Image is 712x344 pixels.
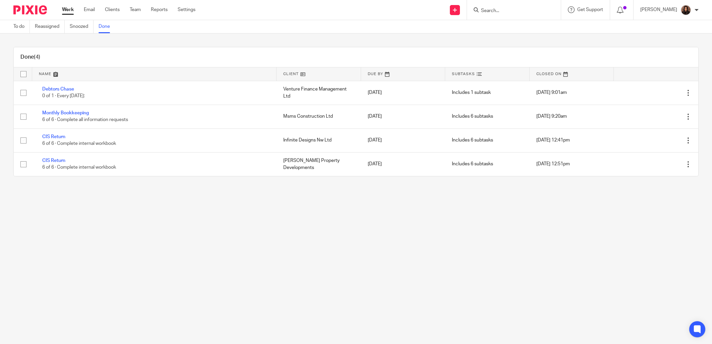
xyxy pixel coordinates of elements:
[42,87,74,92] a: Debtors Chase
[361,128,446,152] td: [DATE]
[99,20,115,33] a: Done
[34,54,40,60] span: (4)
[277,128,361,152] td: Infinite Designs Nw Ltd
[640,6,677,13] p: [PERSON_NAME]
[105,6,120,13] a: Clients
[42,118,128,122] span: 6 of 6 · Complete all information requests
[42,134,65,139] a: CIS Return
[530,128,614,152] td: [DATE] 12:41pm
[42,158,65,163] a: CIS Return
[42,165,116,170] span: 6 of 6 · Complete internal workbook
[577,7,603,12] span: Get Support
[130,6,141,13] a: Team
[13,20,30,33] a: To do
[178,6,195,13] a: Settings
[42,111,89,115] a: Monthly Bookkeeping
[20,54,40,61] h1: Done
[277,105,361,128] td: Msms Construction Ltd
[530,81,614,105] td: [DATE] 9:01am
[452,114,493,119] span: Includes 6 subtasks
[13,5,47,14] img: Pixie
[277,152,361,176] td: [PERSON_NAME] Property Developments
[84,6,95,13] a: Email
[151,6,168,13] a: Reports
[530,152,614,176] td: [DATE] 12:51pm
[361,81,446,105] td: [DATE]
[680,5,691,15] img: Headshot.jpg
[35,20,65,33] a: Reassigned
[62,6,74,13] a: Work
[480,8,541,14] input: Search
[530,105,614,128] td: [DATE] 9:20am
[70,20,94,33] a: Snoozed
[452,162,493,166] span: Includes 6 subtasks
[42,141,116,146] span: 6 of 6 · Complete internal workbook
[277,81,361,105] td: Venture Finance Management Ltd
[452,90,491,95] span: Includes 1 subtask
[452,138,493,142] span: Includes 6 subtasks
[42,94,85,99] span: 0 of 1 · Every [DATE]:
[452,72,475,76] span: Subtasks
[361,152,446,176] td: [DATE]
[361,105,446,128] td: [DATE]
